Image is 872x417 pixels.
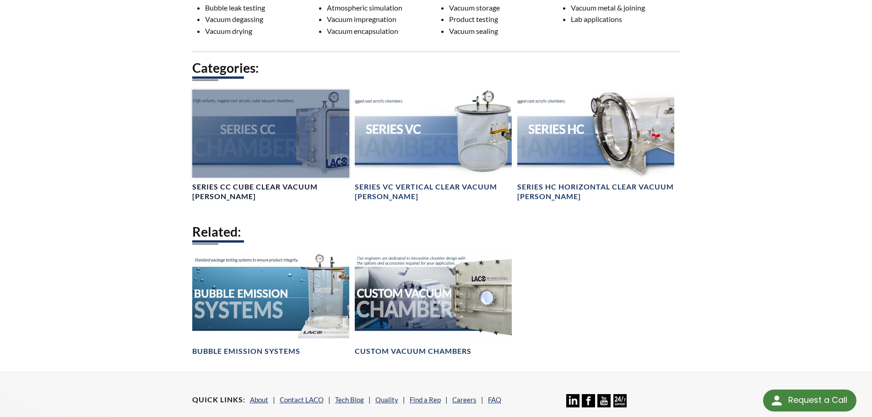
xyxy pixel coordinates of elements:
li: Lab applications [571,13,685,25]
li: Vacuum impregnation [327,13,441,25]
li: Vacuum storage [449,2,563,14]
li: Vacuum sealing [449,25,563,37]
a: Quality [375,395,398,404]
a: Careers [452,395,477,404]
li: Bubble leak testing [205,2,320,14]
div: Request a Call [763,390,856,412]
h4: Bubble Emission Systems [192,347,300,356]
a: Contact LACO [280,395,324,404]
h4: Custom Vacuum Chambers [355,347,471,356]
a: Bubble Emission Systems headerBubble Emission Systems [192,254,349,357]
a: Series VC Chambers headerSeries VC Vertical Clear Vacuum [PERSON_NAME] [355,90,512,202]
h4: Quick Links [192,395,245,405]
a: Tech Blog [335,395,364,404]
li: Vacuum drying [205,25,320,37]
img: 24/7 Support Icon [613,394,627,407]
h4: Series CC Cube Clear Vacuum [PERSON_NAME] [192,182,349,201]
a: FAQ [488,395,501,404]
div: Request a Call [788,390,847,411]
h4: Series VC Vertical Clear Vacuum [PERSON_NAME] [355,182,512,201]
li: Vacuum degassing [205,13,320,25]
a: Series CC Chamber headerSeries CC Cube Clear Vacuum [PERSON_NAME] [192,90,349,202]
a: Find a Rep [410,395,441,404]
a: 24/7 Support [613,401,627,409]
img: round button [769,393,784,408]
li: Product testing [449,13,563,25]
a: About [250,395,268,404]
li: Atmospheric simulation [327,2,441,14]
a: Custom Vacuum Chamber headerCustom Vacuum Chambers [355,254,512,357]
li: Vacuum metal & joining [571,2,685,14]
a: Series HC Chambers headerSeries HC Horizontal Clear Vacuum [PERSON_NAME] [517,90,674,202]
li: Vacuum encapsulation [327,25,441,37]
h4: Series HC Horizontal Clear Vacuum [PERSON_NAME] [517,182,674,201]
h2: Categories: [192,60,680,76]
h2: Related: [192,223,680,240]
